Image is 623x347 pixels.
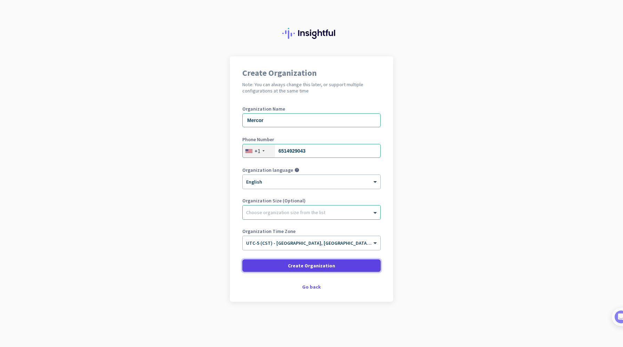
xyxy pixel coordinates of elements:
h2: Note: You can always change this later, or support multiple configurations at the same time [242,81,381,94]
div: Go back [242,284,381,289]
label: Organization Size (Optional) [242,198,381,203]
span: Create Organization [288,262,335,269]
label: Organization Name [242,106,381,111]
input: 201-555-0123 [242,144,381,158]
label: Organization Time Zone [242,229,381,234]
label: Organization language [242,168,293,172]
h1: Create Organization [242,69,381,77]
img: Insightful [282,28,341,39]
label: Phone Number [242,137,381,142]
div: +1 [254,147,260,154]
button: Create Organization [242,259,381,272]
i: help [294,168,299,172]
input: What is the name of your organization? [242,113,381,127]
